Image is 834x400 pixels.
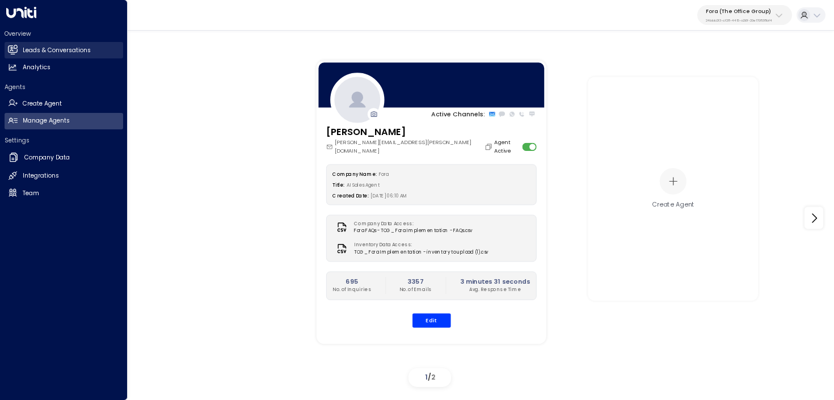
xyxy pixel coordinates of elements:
label: Agent Active [494,138,519,154]
a: Manage Agents [5,113,123,129]
h2: 3357 [399,277,432,286]
h2: 695 [332,277,371,286]
h2: Leads & Conversations [23,46,91,55]
span: 2 [431,372,435,382]
span: AI Sales Agent [347,182,380,188]
a: Company Data [5,149,123,167]
p: No. of Inquiries [332,287,371,293]
button: Copy [484,142,494,150]
a: Create Agent [5,95,123,112]
span: [DATE] 06:10 AM [370,193,407,199]
label: Title: [332,182,344,188]
p: No. of Emails [399,287,432,293]
h2: Team [23,189,39,198]
div: Create Agent [652,200,694,209]
a: Integrations [5,168,123,184]
h2: Settings [5,136,123,145]
label: Inventory Data Access: [354,242,485,249]
label: Created Date: [332,193,368,199]
h2: 3 minutes 31 seconds [460,277,529,286]
label: Company Name: [332,171,376,178]
h3: [PERSON_NAME] [326,125,494,138]
button: Fora (The Office Group)24bbb2f3-cf28-4415-a26f-20e170838bf4 [697,5,792,25]
h2: Integrations [23,171,59,180]
div: / [408,368,451,387]
h2: Create Agent [23,99,62,108]
h2: Agents [5,83,123,91]
div: [PERSON_NAME][EMAIL_ADDRESS][PERSON_NAME][DOMAIN_NAME] [326,138,494,154]
h2: Company Data [24,153,70,162]
p: Avg. Response Time [460,287,529,293]
label: Company Data Access: [354,221,468,228]
a: Leads & Conversations [5,42,123,58]
span: Fora [378,171,389,178]
span: 1 [425,372,428,382]
h2: Overview [5,30,123,38]
p: Fora (The Office Group) [706,8,772,15]
span: TOG _ Fora Implementation - inventory to upload (1).csv [354,249,488,256]
h2: Manage Agents [23,116,70,125]
a: Team [5,185,123,201]
p: Active Channels: [431,110,485,119]
button: Edit [412,313,450,327]
span: Fora FAQs - TOG _ Fora Implementation - FAQs.csv [354,228,472,234]
p: 24bbb2f3-cf28-4415-a26f-20e170838bf4 [706,18,772,23]
a: Analytics [5,60,123,76]
h2: Analytics [23,63,50,72]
